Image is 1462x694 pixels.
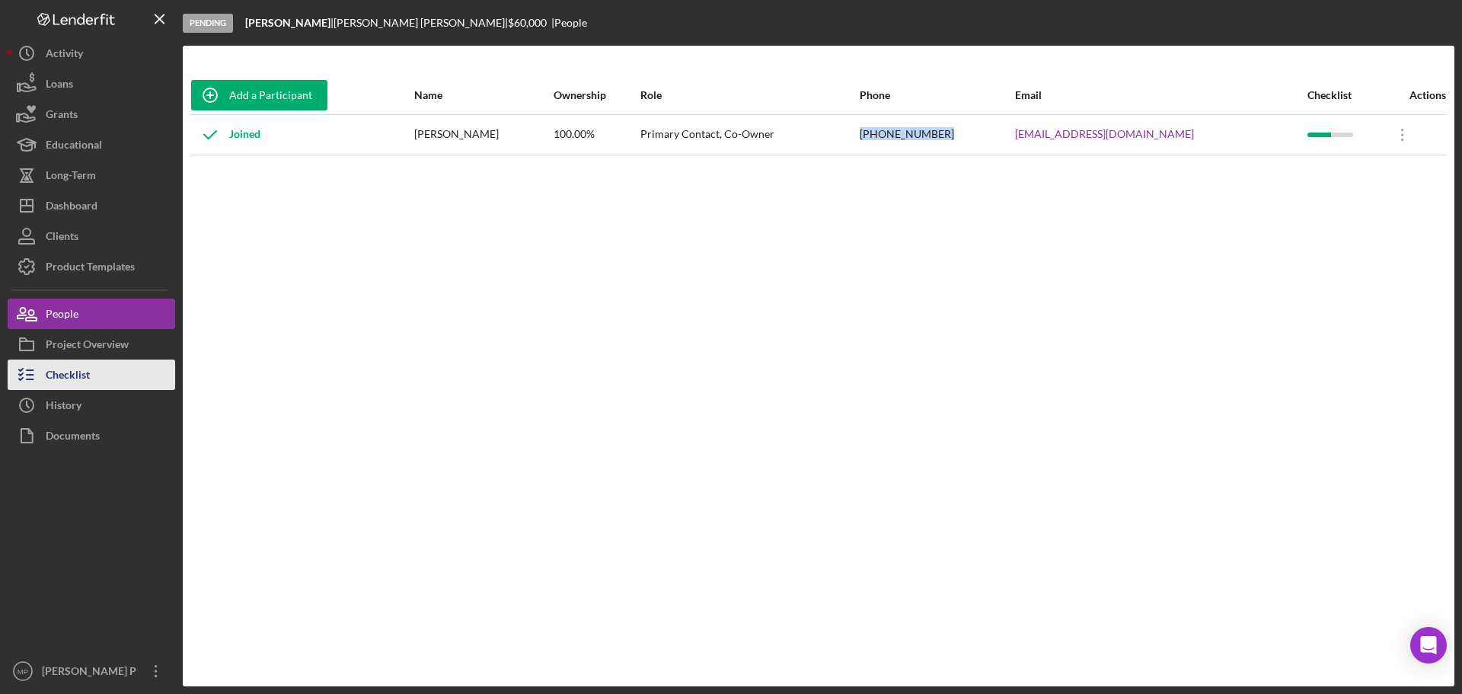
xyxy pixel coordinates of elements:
[46,69,73,103] div: Loans
[1015,89,1305,101] div: Email
[508,16,547,29] span: $60,000
[551,17,587,29] div: | People
[8,38,175,69] button: Activity
[1410,627,1447,664] div: Open Intercom Messenger
[8,190,175,221] button: Dashboard
[46,299,78,333] div: People
[8,251,175,282] button: Product Templates
[334,17,508,29] div: [PERSON_NAME] [PERSON_NAME] |
[183,14,233,33] div: Pending
[8,69,175,99] button: Loans
[8,221,175,251] button: Clients
[191,116,260,154] div: Joined
[554,89,640,101] div: Ownership
[8,329,175,360] button: Project Overview
[229,80,312,110] div: Add a Participant
[46,360,90,394] div: Checklist
[46,329,129,363] div: Project Overview
[46,99,78,133] div: Grants
[46,190,97,225] div: Dashboard
[46,130,102,164] div: Educational
[8,656,175,686] button: MP[PERSON_NAME] P
[414,89,552,101] div: Name
[640,89,858,101] div: Role
[245,17,334,29] div: |
[46,390,81,424] div: History
[1384,89,1446,101] div: Actions
[554,116,640,154] div: 100.00%
[1307,89,1382,101] div: Checklist
[8,360,175,390] button: Checklist
[8,421,175,451] button: Documents
[1015,128,1194,140] a: [EMAIL_ADDRESS][DOMAIN_NAME]
[640,116,858,154] div: Primary Contact, Co-Owner
[8,99,175,130] button: Grants
[8,299,175,329] button: People
[18,667,28,676] text: MP
[414,116,552,154] div: [PERSON_NAME]
[46,251,135,286] div: Product Templates
[38,656,137,690] div: [PERSON_NAME] P
[860,89,1014,101] div: Phone
[191,80,327,110] button: Add a Participant
[8,160,175,190] button: Long-Term
[46,221,78,255] div: Clients
[46,160,96,194] div: Long-Term
[46,38,83,72] div: Activity
[245,16,330,29] b: [PERSON_NAME]
[860,116,1014,154] div: [PHONE_NUMBER]
[8,390,175,421] button: History
[8,130,175,160] button: Educational
[46,421,100,455] div: Documents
